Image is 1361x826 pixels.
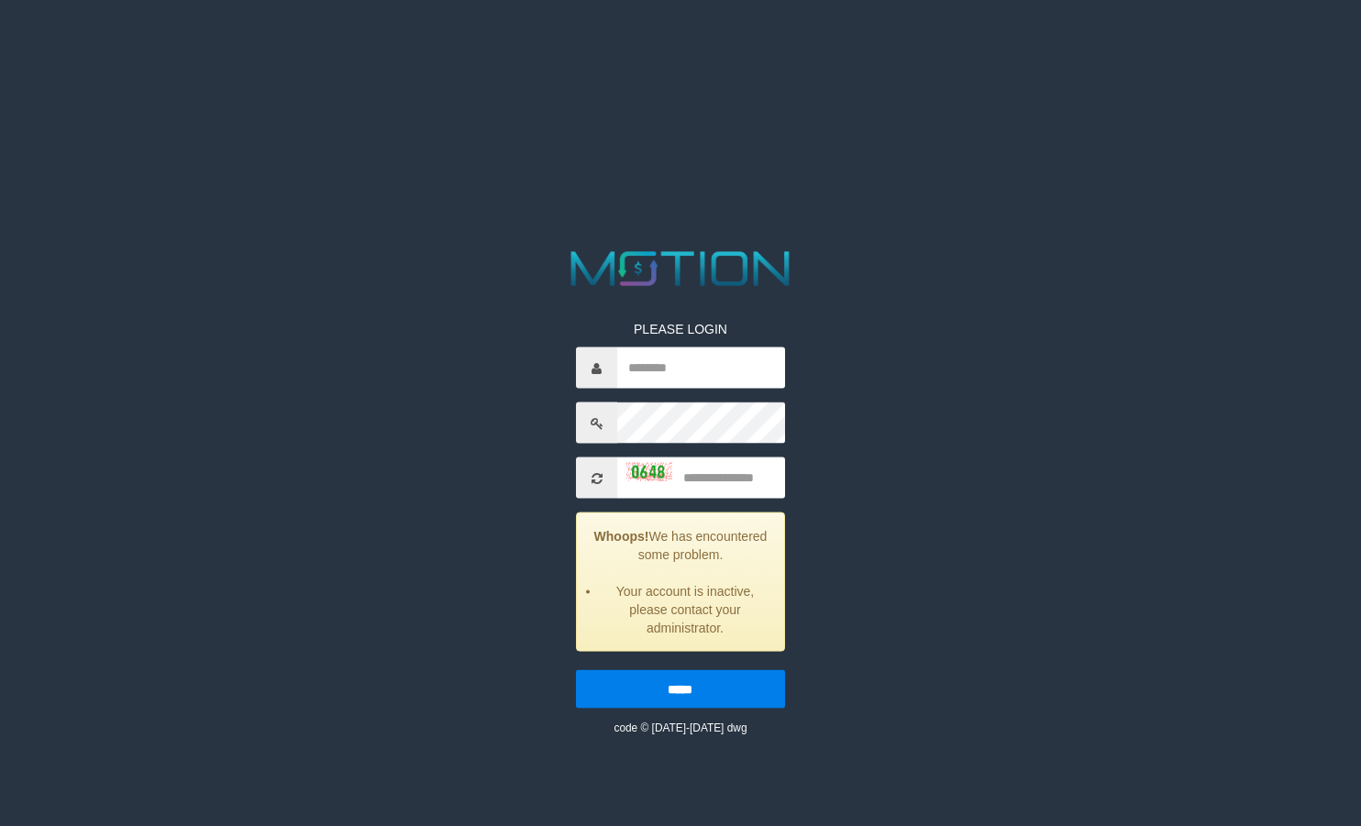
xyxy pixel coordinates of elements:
[576,320,784,338] p: PLEASE LOGIN
[600,582,769,637] li: Your account is inactive, please contact your administrator.
[626,463,672,481] img: captcha
[561,246,800,292] img: MOTION_logo.png
[576,512,784,652] div: We has encountered some problem.
[594,529,649,544] strong: Whoops!
[614,721,747,734] small: code © [DATE]-[DATE] dwg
